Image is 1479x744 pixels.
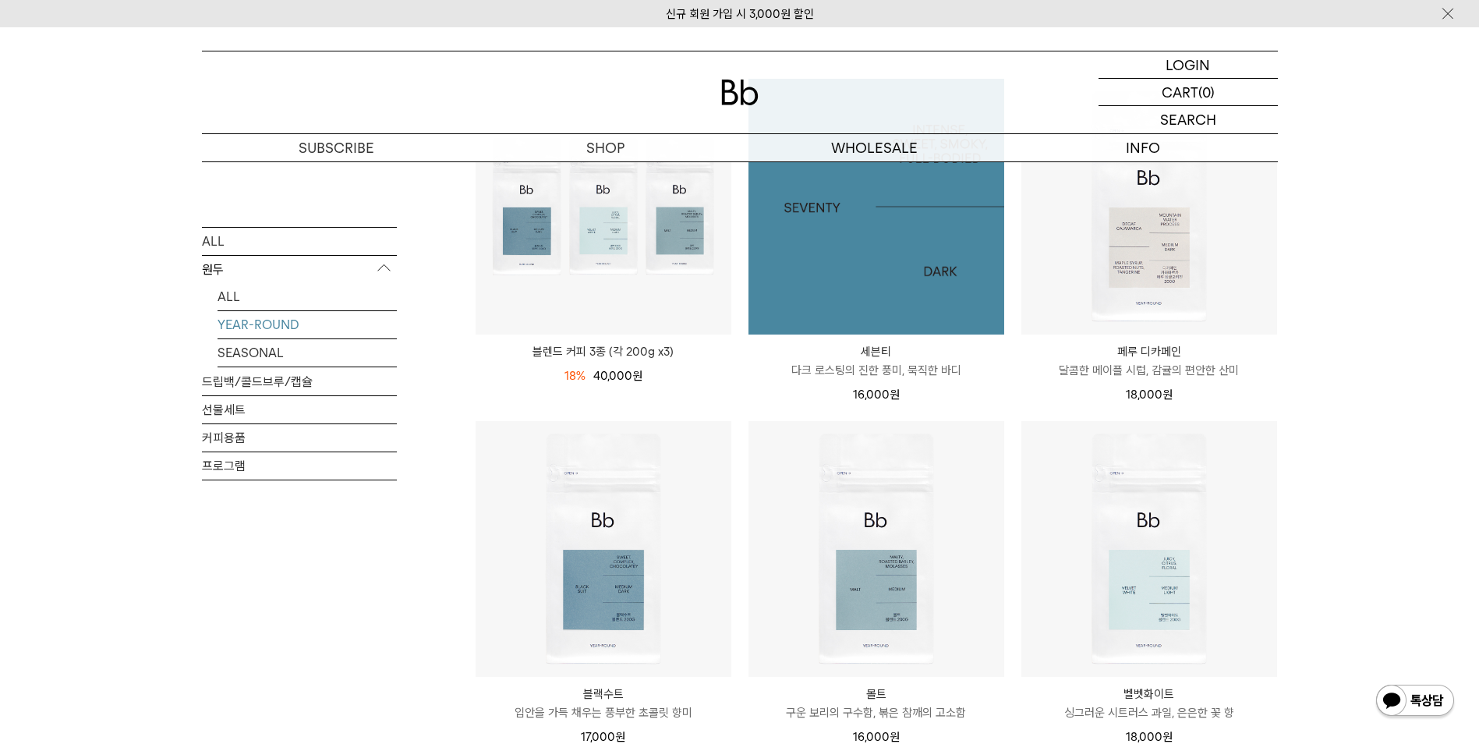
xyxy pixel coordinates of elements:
img: 로고 [721,80,759,105]
span: 16,000 [853,730,900,744]
img: 블랙수트 [476,421,731,677]
p: 구운 보리의 구수함, 볶은 참깨의 고소함 [748,703,1004,722]
a: 블렌드 커피 3종 (각 200g x3) [476,342,731,361]
p: 원두 [202,255,397,283]
img: 1000000256_add2_011.jpg [748,79,1004,335]
p: INFO [1009,134,1278,161]
a: 드립백/콜드브루/캡슐 [202,367,397,395]
span: 원 [890,730,900,744]
a: CART (0) [1099,79,1278,106]
p: 페루 디카페인 [1021,342,1277,361]
p: WHOLESALE [740,134,1009,161]
img: 벨벳화이트 [1021,421,1277,677]
span: 17,000 [581,730,625,744]
a: ALL [202,227,397,254]
p: LOGIN [1166,51,1210,78]
p: 블랙수트 [476,685,731,703]
p: CART [1162,79,1198,105]
a: 몰트 구운 보리의 구수함, 볶은 참깨의 고소함 [748,685,1004,722]
a: 커피용품 [202,423,397,451]
p: 싱그러운 시트러스 과일, 은은한 꽃 향 [1021,703,1277,722]
span: 원 [890,388,900,402]
span: 원 [1162,730,1173,744]
a: SUBSCRIBE [202,134,471,161]
p: 입안을 가득 채우는 풍부한 초콜릿 향미 [476,703,731,722]
p: 다크 로스팅의 진한 풍미, 묵직한 바디 [748,361,1004,380]
p: SEARCH [1160,106,1216,133]
a: SHOP [471,134,740,161]
a: 세븐티 [748,79,1004,335]
a: 신규 회원 가입 시 3,000원 할인 [666,7,814,21]
a: 블랙수트 입안을 가득 채우는 풍부한 초콜릿 향미 [476,685,731,722]
span: 원 [615,730,625,744]
span: 40,000 [593,369,642,383]
a: 벨벳화이트 싱그러운 시트러스 과일, 은은한 꽃 향 [1021,685,1277,722]
p: 몰트 [748,685,1004,703]
p: 벨벳화이트 [1021,685,1277,703]
img: 블렌드 커피 3종 (각 200g x3) [476,79,731,335]
a: ALL [218,282,397,310]
span: 16,000 [853,388,900,402]
img: 페루 디카페인 [1021,79,1277,335]
span: 원 [1162,388,1173,402]
img: 카카오톡 채널 1:1 채팅 버튼 [1375,683,1456,721]
a: 페루 디카페인 달콤한 메이플 시럽, 감귤의 편안한 산미 [1021,342,1277,380]
a: LOGIN [1099,51,1278,79]
a: SEASONAL [218,338,397,366]
span: 원 [632,369,642,383]
p: 세븐티 [748,342,1004,361]
p: 달콤한 메이플 시럽, 감귤의 편안한 산미 [1021,361,1277,380]
div: 18% [564,367,586,385]
p: (0) [1198,79,1215,105]
img: 몰트 [748,421,1004,677]
a: 프로그램 [202,452,397,479]
a: YEAR-ROUND [218,310,397,338]
span: 18,000 [1126,388,1173,402]
a: 선물세트 [202,395,397,423]
a: 세븐티 다크 로스팅의 진한 풍미, 묵직한 바디 [748,342,1004,380]
span: 18,000 [1126,730,1173,744]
